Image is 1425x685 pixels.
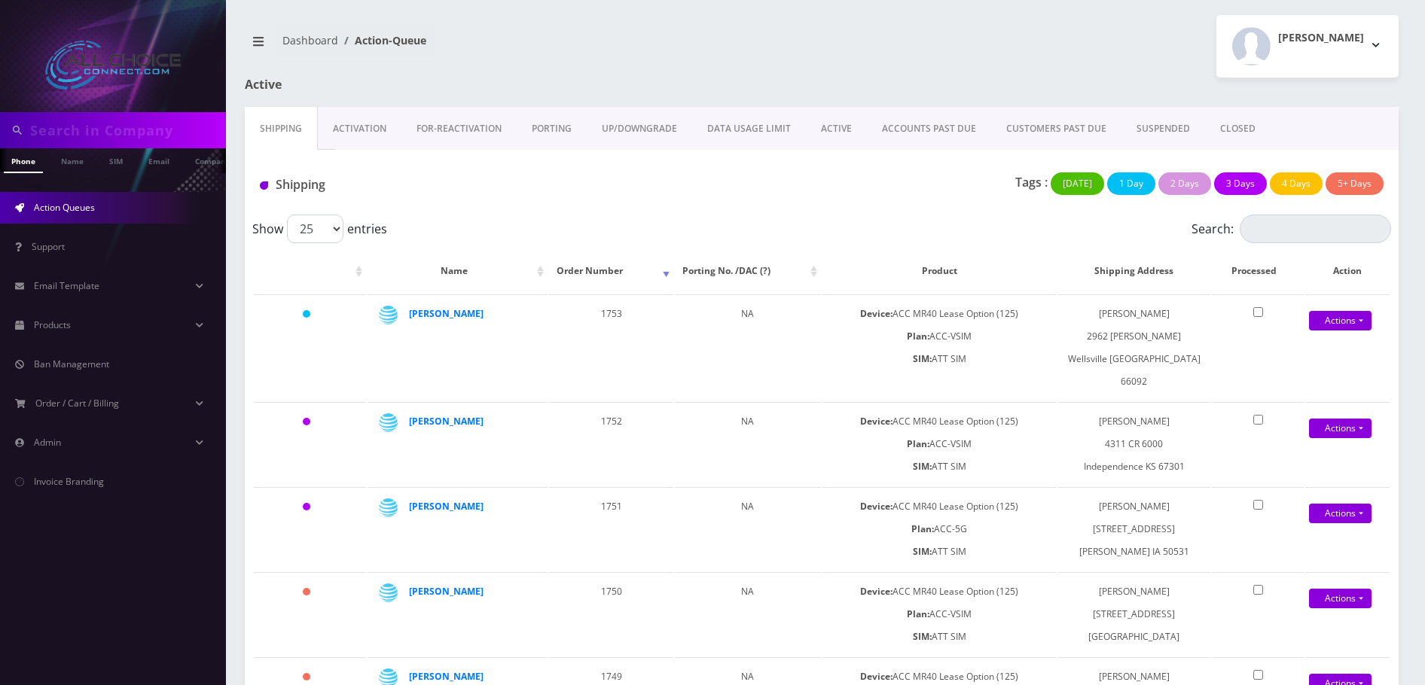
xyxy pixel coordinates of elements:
[34,358,109,370] span: Ban Management
[1058,487,1210,571] td: [PERSON_NAME] [STREET_ADDRESS] [PERSON_NAME] IA 50531
[338,32,426,48] li: Action-Queue
[409,670,484,683] a: [PERSON_NAME]
[692,107,806,151] a: DATA USAGE LIMIT
[1205,107,1271,151] a: CLOSED
[822,294,1057,400] td: ACC MR40 Lease Option (125) ACC-VSIM ATT SIM
[1305,249,1390,293] th: Action
[913,630,932,643] b: SIM:
[822,249,1057,293] th: Product
[1121,107,1205,151] a: SUSPENDED
[549,249,673,293] th: Order Number: activate to sort column ascending
[806,107,867,151] a: ACTIVE
[409,415,484,428] a: [PERSON_NAME]
[1309,311,1372,330] a: Actions
[860,585,893,598] b: Device:
[1058,294,1210,400] td: [PERSON_NAME] 2962 [PERSON_NAME] Wellsville [GEOGRAPHIC_DATA] 66092
[260,181,268,190] img: Shipping
[409,307,484,320] a: [PERSON_NAME]
[1270,172,1323,195] button: 4 Days
[1278,32,1364,44] h2: [PERSON_NAME]
[675,402,821,486] td: NA
[188,148,238,172] a: Company
[860,307,893,320] b: Device:
[913,352,932,365] b: SIM:
[45,41,181,90] img: All Choice Connect
[675,249,821,293] th: Porting No. /DAC (?): activate to sort column ascending
[368,249,548,293] th: Name: activate to sort column ascending
[549,402,673,486] td: 1752
[549,487,673,571] td: 1751
[34,318,71,331] span: Products
[245,25,810,68] nav: breadcrumb
[517,107,587,151] a: PORTING
[675,294,821,400] td: NA
[34,279,99,292] span: Email Template
[252,215,387,243] label: Show entries
[4,148,43,173] a: Phone
[53,148,91,172] a: Name
[35,397,119,409] span: Order / Cart / Billing
[260,178,619,192] h1: Shipping
[1015,173,1048,191] p: Tags :
[549,294,673,400] td: 1753
[675,487,821,571] td: NA
[587,107,692,151] a: UP/DOWNGRADE
[1051,172,1104,195] button: [DATE]
[1214,172,1267,195] button: 3 Days
[907,330,929,342] b: Plan:
[1216,15,1399,78] button: [PERSON_NAME]
[32,240,65,253] span: Support
[1058,572,1210,656] td: [PERSON_NAME] [STREET_ADDRESS] [GEOGRAPHIC_DATA]
[282,33,338,47] a: Dashboard
[860,415,893,428] b: Device:
[1309,504,1372,523] a: Actions
[1158,172,1211,195] button: 2 Days
[549,572,673,656] td: 1750
[1240,215,1391,243] input: Search:
[822,402,1057,486] td: ACC MR40 Lease Option (125) ACC-VSIM ATT SIM
[907,607,929,620] b: Plan:
[1058,249,1210,293] th: Shipping Address
[409,585,484,598] a: [PERSON_NAME]
[254,249,366,293] th: : activate to sort column ascending
[913,460,932,473] b: SIM:
[245,107,318,151] a: Shipping
[102,148,130,172] a: SIM
[287,215,343,243] select: Showentries
[1212,249,1304,293] th: Processed: activate to sort column ascending
[409,500,484,513] a: [PERSON_NAME]
[1309,419,1372,438] a: Actions
[860,500,893,513] b: Device:
[911,522,934,535] b: Plan:
[822,487,1057,571] td: ACC MR40 Lease Option (125) ACC-5G ATT SIM
[1058,402,1210,486] td: [PERSON_NAME] 4311 CR 6000 Independence KS 67301
[141,148,177,172] a: Email
[401,107,517,151] a: FOR-REActivation
[675,572,821,656] td: NA
[991,107,1121,151] a: CUSTOMERS PAST DUE
[907,437,929,450] b: Plan:
[34,201,95,214] span: Action Queues
[860,670,893,683] b: Device:
[318,107,401,151] a: Activation
[822,572,1057,656] td: ACC MR40 Lease Option (125) ACC-VSIM ATT SIM
[30,116,222,145] input: Search in Company
[245,78,615,92] h1: Active
[34,475,104,488] span: Invoice Branding
[867,107,991,151] a: ACCOUNTS PAST DUE
[1309,589,1372,608] a: Actions
[913,545,932,558] b: SIM:
[1192,215,1391,243] label: Search:
[34,436,61,449] span: Admin
[1107,172,1155,195] button: 1 Day
[1326,172,1384,195] button: 5+ Days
